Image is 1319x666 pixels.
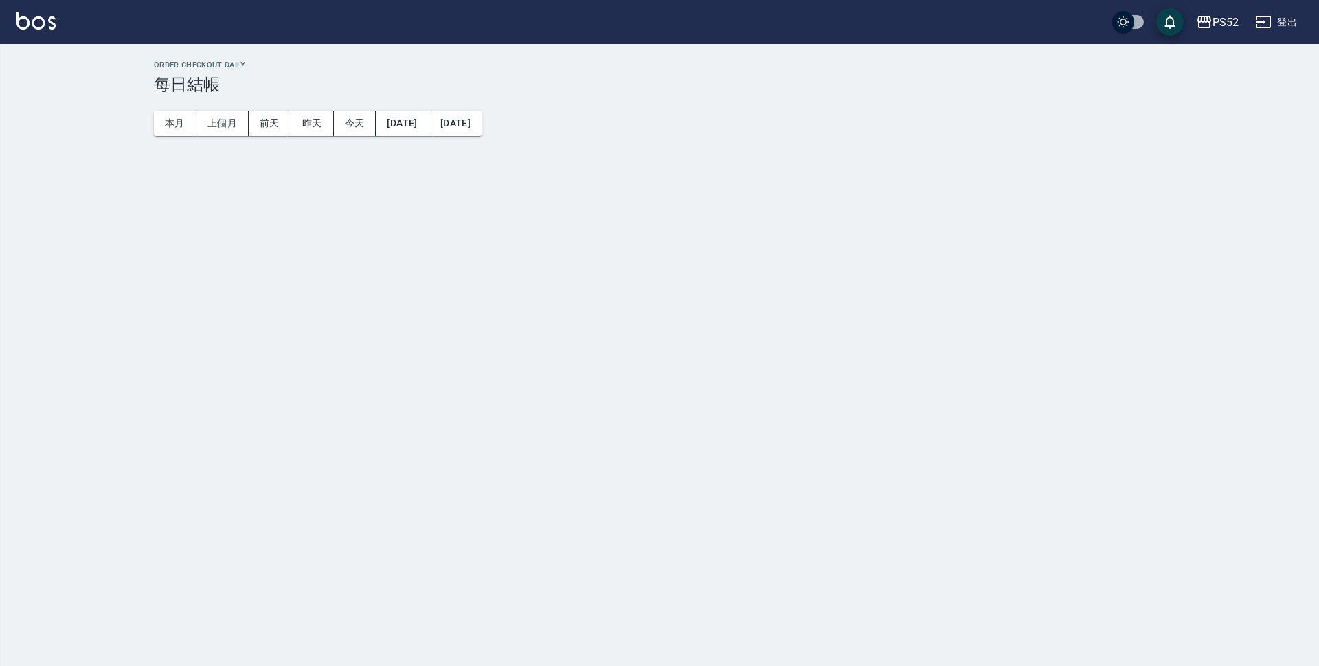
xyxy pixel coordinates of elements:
[429,111,482,136] button: [DATE]
[1156,8,1184,36] button: save
[291,111,334,136] button: 昨天
[1250,10,1303,35] button: 登出
[249,111,291,136] button: 前天
[16,12,56,30] img: Logo
[1191,8,1244,36] button: PS52
[196,111,249,136] button: 上個月
[1213,14,1239,31] div: PS52
[154,75,1303,94] h3: 每日結帳
[154,111,196,136] button: 本月
[334,111,376,136] button: 今天
[376,111,429,136] button: [DATE]
[154,60,1303,69] h2: Order checkout daily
